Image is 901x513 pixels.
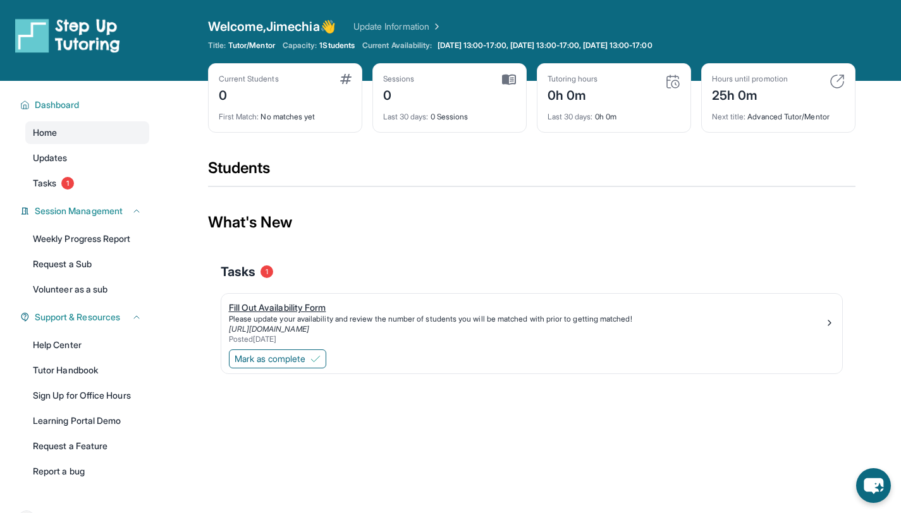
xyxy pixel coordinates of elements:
[25,435,149,457] a: Request a Feature
[35,311,120,323] span: Support & Resources
[229,314,824,324] div: Please update your availability and review the number of students you will be matched with prior ...
[35,205,123,217] span: Session Management
[208,195,855,250] div: What's New
[219,112,259,121] span: First Match :
[548,74,598,84] div: Tutoring hours
[25,172,149,195] a: Tasks1
[61,177,74,190] span: 1
[856,468,891,503] button: chat-button
[25,121,149,144] a: Home
[712,112,746,121] span: Next title :
[229,349,326,368] button: Mark as complete
[712,84,788,104] div: 25h 0m
[208,158,855,186] div: Students
[435,40,655,51] a: [DATE] 13:00-17:00, [DATE] 13:00-17:00, [DATE] 13:00-17:00
[33,152,68,164] span: Updates
[353,20,442,33] a: Update Information
[260,265,273,278] span: 1
[362,40,432,51] span: Current Availability:
[25,409,149,432] a: Learning Portal Demo
[229,301,824,314] div: Fill Out Availability Form
[229,334,824,344] div: Posted [DATE]
[383,74,415,84] div: Sessions
[228,40,275,51] span: Tutor/Mentor
[712,74,788,84] div: Hours until promotion
[25,278,149,301] a: Volunteer as a sub
[383,112,429,121] span: Last 30 days :
[429,20,442,33] img: Chevron Right
[30,99,142,111] button: Dashboard
[25,359,149,382] a: Tutor Handbook
[319,40,355,51] span: 1 Students
[283,40,317,51] span: Capacity:
[208,18,336,35] span: Welcome, Jimechia 👋
[33,126,57,139] span: Home
[548,104,680,122] div: 0h 0m
[221,263,255,281] span: Tasks
[548,84,598,104] div: 0h 0m
[548,112,593,121] span: Last 30 days :
[830,74,845,89] img: card
[383,84,415,104] div: 0
[25,334,149,356] a: Help Center
[219,74,279,84] div: Current Students
[383,104,516,122] div: 0 Sessions
[502,74,516,85] img: card
[30,205,142,217] button: Session Management
[235,353,305,365] span: Mark as complete
[25,227,149,250] a: Weekly Progress Report
[219,104,352,122] div: No matches yet
[25,460,149,483] a: Report a bug
[712,104,845,122] div: Advanced Tutor/Mentor
[221,294,842,347] a: Fill Out Availability FormPlease update your availability and review the number of students you w...
[229,324,309,334] a: [URL][DOMAIN_NAME]
[35,99,80,111] span: Dashboard
[25,253,149,275] a: Request a Sub
[25,384,149,407] a: Sign Up for Office Hours
[665,74,680,89] img: card
[219,84,279,104] div: 0
[208,40,226,51] span: Title:
[438,40,653,51] span: [DATE] 13:00-17:00, [DATE] 13:00-17:00, [DATE] 13:00-17:00
[33,177,56,190] span: Tasks
[15,18,120,53] img: logo
[30,311,142,323] button: Support & Resources
[340,74,352,84] img: card
[25,147,149,169] a: Updates
[310,354,321,364] img: Mark as complete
